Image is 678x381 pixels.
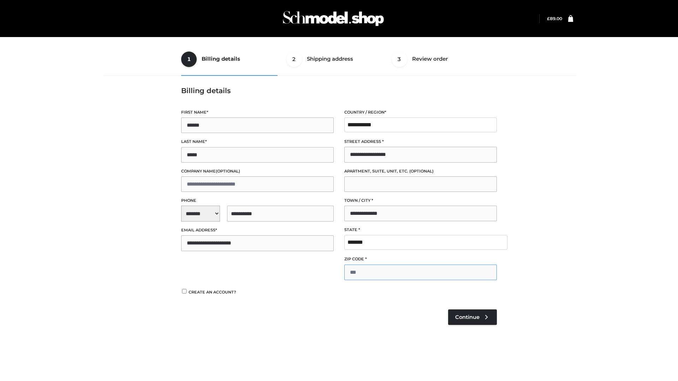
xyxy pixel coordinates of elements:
input: Create an account? [181,289,188,294]
label: Town / City [344,197,497,204]
img: Schmodel Admin 964 [280,5,386,32]
a: Continue [448,309,497,325]
span: (optional) [409,169,434,174]
label: Apartment, suite, unit, etc. [344,168,497,175]
a: £89.00 [547,16,562,21]
span: Continue [455,314,480,320]
span: £ [547,16,550,21]
label: First name [181,109,334,116]
label: Street address [344,138,497,145]
label: Country / Region [344,109,497,116]
label: State [344,226,497,233]
label: Company name [181,168,334,175]
label: ZIP Code [344,256,497,262]
label: Phone [181,197,334,204]
span: Create an account? [189,290,236,295]
h3: Billing details [181,86,497,95]
label: Last name [181,138,334,145]
span: (optional) [216,169,240,174]
bdi: 89.00 [547,16,562,21]
label: Email address [181,227,334,234]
